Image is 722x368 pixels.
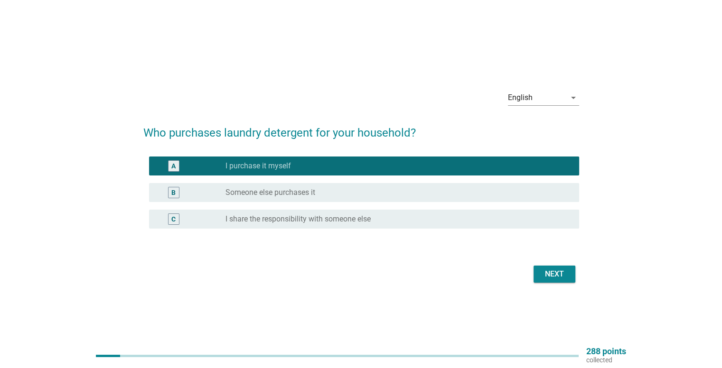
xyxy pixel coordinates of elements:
[225,188,315,197] label: Someone else purchases it
[534,266,575,283] button: Next
[143,115,579,141] h2: Who purchases laundry detergent for your household?
[171,188,176,198] div: B
[568,92,579,103] i: arrow_drop_down
[171,161,176,171] div: A
[225,214,371,224] label: I share the responsibility with someone else
[586,356,626,364] p: collected
[586,347,626,356] p: 288 points
[508,93,533,102] div: English
[541,268,568,280] div: Next
[225,161,291,171] label: I purchase it myself
[171,214,176,224] div: C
